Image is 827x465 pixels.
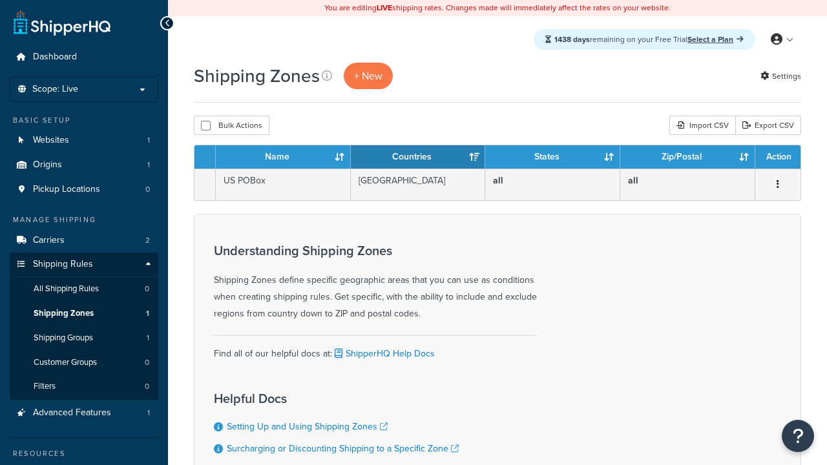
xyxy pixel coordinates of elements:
[10,277,158,301] a: All Shipping Rules 0
[10,401,158,425] li: Advanced Features
[145,381,149,392] span: 0
[227,420,388,433] a: Setting Up and Using Shipping Zones
[10,277,158,301] li: All Shipping Rules
[351,169,486,200] td: [GEOGRAPHIC_DATA]
[33,135,69,146] span: Websites
[10,129,158,152] a: Websites 1
[10,229,158,253] a: Carriers 2
[493,174,503,187] b: all
[10,129,158,152] li: Websites
[194,116,269,135] button: Bulk Actions
[10,302,158,325] a: Shipping Zones 1
[145,184,150,195] span: 0
[33,52,77,63] span: Dashboard
[10,326,158,350] a: Shipping Groups 1
[216,169,351,200] td: US POBox
[33,184,100,195] span: Pickup Locations
[10,253,158,400] li: Shipping Rules
[14,10,110,36] a: ShipperHQ Home
[33,160,62,170] span: Origins
[669,116,735,135] div: Import CSV
[34,333,93,344] span: Shipping Groups
[33,408,111,418] span: Advanced Features
[227,442,459,455] a: Surcharging or Discounting Shipping to a Specific Zone
[332,347,435,360] a: ShipperHQ Help Docs
[34,284,99,294] span: All Shipping Rules
[147,408,150,418] span: 1
[214,391,459,406] h3: Helpful Docs
[344,63,393,89] a: + New
[10,178,158,201] a: Pickup Locations 0
[10,229,158,253] li: Carriers
[33,259,93,270] span: Shipping Rules
[628,174,638,187] b: all
[735,116,801,135] a: Export CSV
[10,45,158,69] a: Dashboard
[194,63,320,88] h1: Shipping Zones
[34,357,97,368] span: Customer Groups
[620,145,755,169] th: Zip/Postal: activate to sort column ascending
[10,153,158,177] li: Origins
[760,67,801,85] a: Settings
[216,145,351,169] th: Name: activate to sort column ascending
[34,308,94,319] span: Shipping Zones
[10,253,158,276] a: Shipping Rules
[377,2,392,14] b: LIVE
[145,357,149,368] span: 0
[782,420,814,452] button: Open Resource Center
[145,235,150,246] span: 2
[10,448,158,459] div: Resources
[10,351,158,375] a: Customer Groups 0
[351,145,486,169] th: Countries: activate to sort column ascending
[145,284,149,294] span: 0
[32,84,78,95] span: Scope: Live
[147,135,150,146] span: 1
[755,145,801,169] th: Action
[214,243,537,322] div: Shipping Zones define specific geographic areas that you can use as conditions when creating ship...
[33,235,65,246] span: Carriers
[10,302,158,325] li: Shipping Zones
[10,401,158,425] a: Advanced Features 1
[534,29,755,50] div: remaining on your Free Trial
[10,115,158,126] div: Basic Setup
[10,351,158,375] li: Customer Groups
[10,153,158,177] a: Origins 1
[146,308,149,319] span: 1
[10,375,158,398] li: Filters
[10,326,158,350] li: Shipping Groups
[687,34,744,45] a: Select a Plan
[10,375,158,398] a: Filters 0
[34,381,56,392] span: Filters
[214,243,537,258] h3: Understanding Shipping Zones
[10,214,158,225] div: Manage Shipping
[554,34,590,45] strong: 1438 days
[354,68,382,83] span: + New
[214,335,537,362] div: Find all of our helpful docs at:
[10,178,158,201] li: Pickup Locations
[485,145,620,169] th: States: activate to sort column ascending
[147,333,149,344] span: 1
[147,160,150,170] span: 1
